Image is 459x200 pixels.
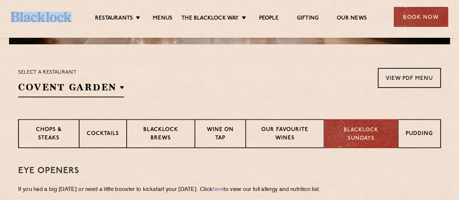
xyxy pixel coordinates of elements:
[153,15,172,23] a: Menus
[181,15,239,23] a: The Blacklock Way
[87,130,119,139] p: Cocktails
[95,15,133,23] a: Restaurants
[332,126,390,143] p: Blacklock Sundays
[337,15,367,23] a: Our News
[18,68,124,77] p: Select a restaurant
[259,15,278,23] a: People
[378,68,441,88] a: View PDF Menu
[26,126,71,143] p: Chops & Steaks
[134,126,187,143] p: Blacklock Brews
[253,126,316,143] p: Our favourite wines
[394,7,448,27] div: Book Now
[297,15,319,23] a: Gifting
[18,185,441,195] p: If you had a big [DATE] or need a little booster to kickstart your [DATE]. Click to view our full...
[11,12,71,22] img: BL_Textured_Logo-footer-cropped.svg
[18,81,124,97] h2: Covent Garden
[202,126,238,143] p: Wine on Tap
[213,187,224,192] a: here
[406,130,433,139] p: Pudding
[18,166,441,176] h3: Eye openers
